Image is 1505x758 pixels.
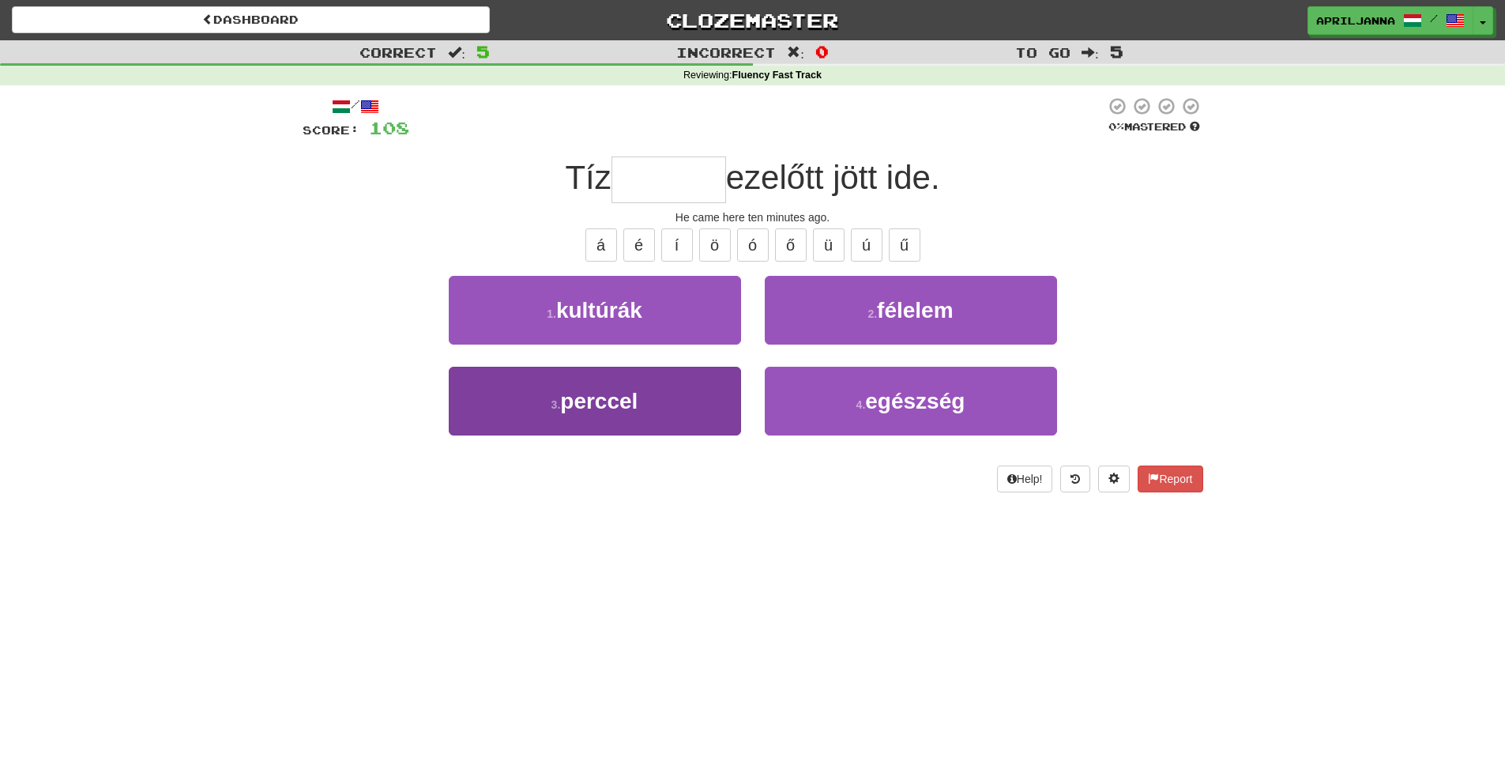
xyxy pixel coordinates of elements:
[514,6,991,34] a: Clozemaster
[851,228,882,262] button: ú
[1082,46,1099,59] span: :
[699,228,731,262] button: ö
[765,276,1057,345] button: 2.félelem
[1108,120,1124,133] span: 0 %
[359,44,437,60] span: Correct
[448,46,465,59] span: :
[676,44,776,60] span: Incorrect
[303,123,359,137] span: Score:
[1110,42,1123,61] span: 5
[1138,466,1202,492] button: Report
[765,367,1057,436] button: 4.egészség
[623,228,655,262] button: é
[551,398,561,411] small: 3 .
[565,159,611,196] span: Tíz
[560,389,638,413] span: perccel
[12,6,490,33] a: Dashboard
[1430,13,1438,24] span: /
[865,389,965,413] span: egészség
[369,118,409,138] span: 108
[737,228,769,262] button: ó
[726,159,940,196] span: ezelőtt jött ide.
[732,70,822,81] strong: Fluency Fast Track
[856,398,866,411] small: 4 .
[1105,120,1203,134] div: Mastered
[877,298,954,322] span: félelem
[661,228,693,262] button: í
[867,307,877,320] small: 2 .
[449,276,741,345] button: 1.kultúrák
[556,298,642,322] span: kultúrák
[787,46,804,59] span: :
[1015,44,1070,60] span: To go
[1316,13,1395,28] span: AprilJanna
[997,466,1053,492] button: Help!
[815,42,829,61] span: 0
[449,367,741,436] button: 3.perccel
[775,228,807,262] button: ő
[889,228,920,262] button: ű
[585,228,617,262] button: á
[813,228,845,262] button: ü
[476,42,490,61] span: 5
[547,307,556,320] small: 1 .
[303,209,1203,225] div: He came here ten minutes ago.
[1307,6,1473,35] a: AprilJanna /
[1060,466,1090,492] button: Round history (alt+y)
[303,96,409,116] div: /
